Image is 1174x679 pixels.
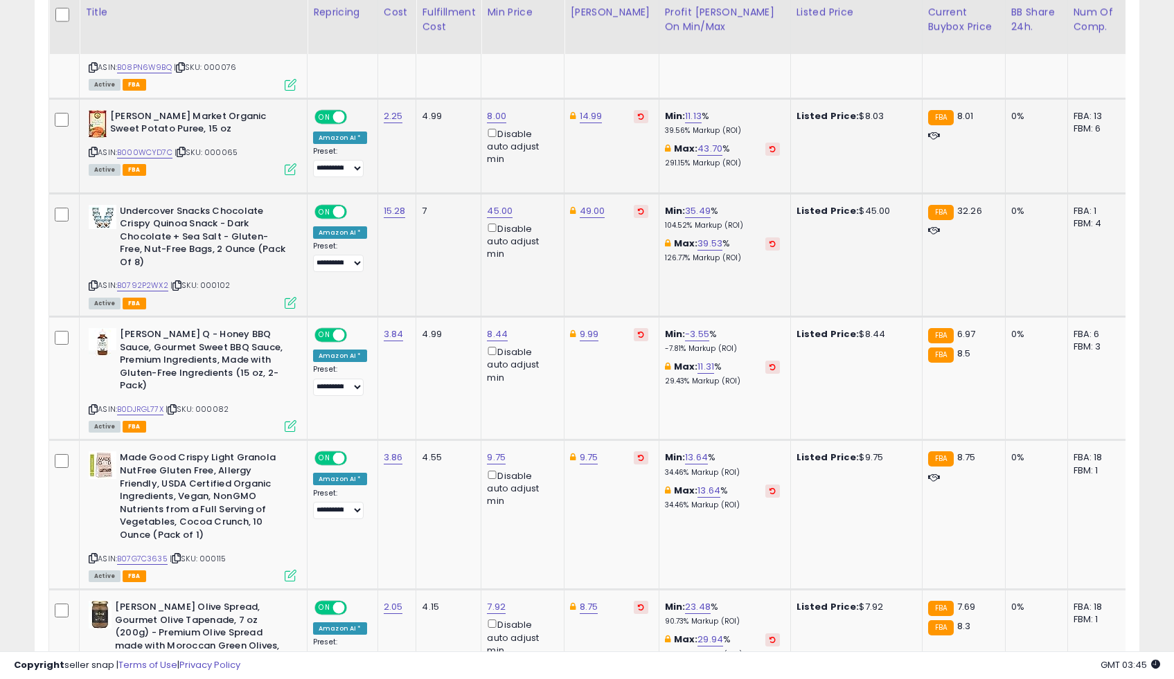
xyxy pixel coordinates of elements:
span: 8.75 [957,451,976,464]
span: FBA [123,164,146,176]
div: Amazon AI * [313,473,367,485]
b: Listed Price: [797,600,860,613]
div: % [665,110,780,136]
a: 3.86 [384,451,403,464]
span: ON [316,453,333,464]
div: Amazon AI * [313,350,367,362]
a: Terms of Use [118,658,177,671]
a: -3.55 [685,327,709,341]
span: 7.69 [957,600,976,613]
span: ON [316,329,333,341]
div: Preset: [313,637,367,669]
span: OFF [345,453,367,464]
span: | SKU: 000076 [174,62,236,73]
div: FBM: 6 [1074,123,1119,135]
div: ASIN: [89,205,296,307]
div: 4.99 [422,328,470,341]
span: OFF [345,206,367,217]
p: 34.46% Markup (ROI) [665,500,780,510]
div: Title [85,5,301,19]
div: [PERSON_NAME] [570,5,652,19]
div: Amazon AI * [313,622,367,635]
a: B08PN6W9BQ [117,62,172,73]
a: 29.94 [697,633,723,646]
a: 8.44 [487,327,508,341]
b: Listed Price: [797,109,860,123]
b: [PERSON_NAME] Market Organic Sweet Potato Puree, 15 oz [110,110,278,139]
div: 0% [1011,601,1057,613]
b: Undercover Snacks Chocolate Crispy Quinoa Snack - Dark Chocolate + Sea Salt - Gluten-Free, Nut-Fr... [120,205,288,273]
div: FBA: 6 [1074,328,1119,341]
div: ASIN: [89,328,296,431]
a: 2.05 [384,600,403,614]
a: B0DJRGL77X [117,404,163,415]
div: $7.92 [797,601,911,613]
div: % [665,451,780,477]
img: 41GKsvMDV9L._SL40_.jpg [89,601,112,628]
a: 8.75 [580,600,598,614]
small: FBA [928,347,954,363]
a: 49.00 [580,204,605,218]
div: FBA: 18 [1074,601,1119,613]
div: Preset: [313,365,367,396]
div: Cost [384,5,411,19]
a: 39.53 [697,237,722,251]
span: | SKU: 000102 [170,280,230,291]
span: 6.97 [957,327,976,341]
div: Repricing [313,5,372,19]
img: 51jQrqsGd9L._SL40_.jpg [89,451,116,479]
span: All listings currently available for purchase on Amazon [89,570,121,582]
a: 35.49 [685,204,711,218]
div: Amazon AI * [313,132,367,144]
span: 8.3 [957,619,970,633]
a: B0792P2WX2 [117,280,168,291]
span: OFF [345,111,367,123]
span: FBA [123,298,146,309]
b: Listed Price: [797,451,860,464]
div: FBA: 18 [1074,451,1119,464]
div: Listed Price [797,5,916,19]
div: Disable auto adjust min [487,468,553,508]
a: 23.48 [685,600,711,614]
img: 51YfmgZThyL._SL40_.jpg [89,205,116,229]
strong: Copyright [14,658,64,671]
div: $45.00 [797,205,911,217]
p: -7.81% Markup (ROI) [665,344,780,354]
p: 104.52% Markup (ROI) [665,221,780,230]
div: FBM: 1 [1074,464,1119,477]
div: Disable auto adjust min [487,126,553,166]
div: ASIN: [89,451,296,580]
div: Num of Comp. [1074,5,1124,34]
b: [PERSON_NAME] Q - Honey BBQ Sauce, Gourmet Sweet BBQ Sauce, Premium Ingredients, Made with Gluten... [120,328,288,396]
div: 4.55 [422,451,470,464]
a: B000WCYD7C [117,147,172,159]
small: FBA [928,601,954,616]
div: FBM: 1 [1074,613,1119,626]
a: Privacy Policy [179,658,240,671]
div: % [665,143,780,168]
b: Min: [665,451,686,464]
div: Fulfillment Cost [422,5,475,34]
p: 291.15% Markup (ROI) [665,159,780,168]
a: 9.99 [580,327,599,341]
b: Max: [674,633,698,646]
b: Min: [665,109,686,123]
a: 15.28 [384,204,406,218]
span: OFF [345,329,367,341]
span: FBA [123,421,146,433]
div: % [665,237,780,263]
small: FBA [928,451,954,467]
a: B07G7C3635 [117,553,168,565]
div: % [665,328,780,354]
div: % [665,361,780,386]
span: 2025-10-9 03:45 GMT [1101,658,1160,671]
div: Preset: [313,489,367,520]
b: Min: [665,600,686,613]
span: ON [316,206,333,217]
b: Made Good Crispy Light Granola NutFree Gluten Free, Allergy Friendly, USDA Certified Organic Ingr... [120,451,288,545]
div: FBM: 3 [1074,341,1119,353]
b: Listed Price: [797,204,860,217]
p: 34.46% Markup (ROI) [665,468,780,478]
a: 43.70 [697,142,722,156]
div: 0% [1011,328,1057,341]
